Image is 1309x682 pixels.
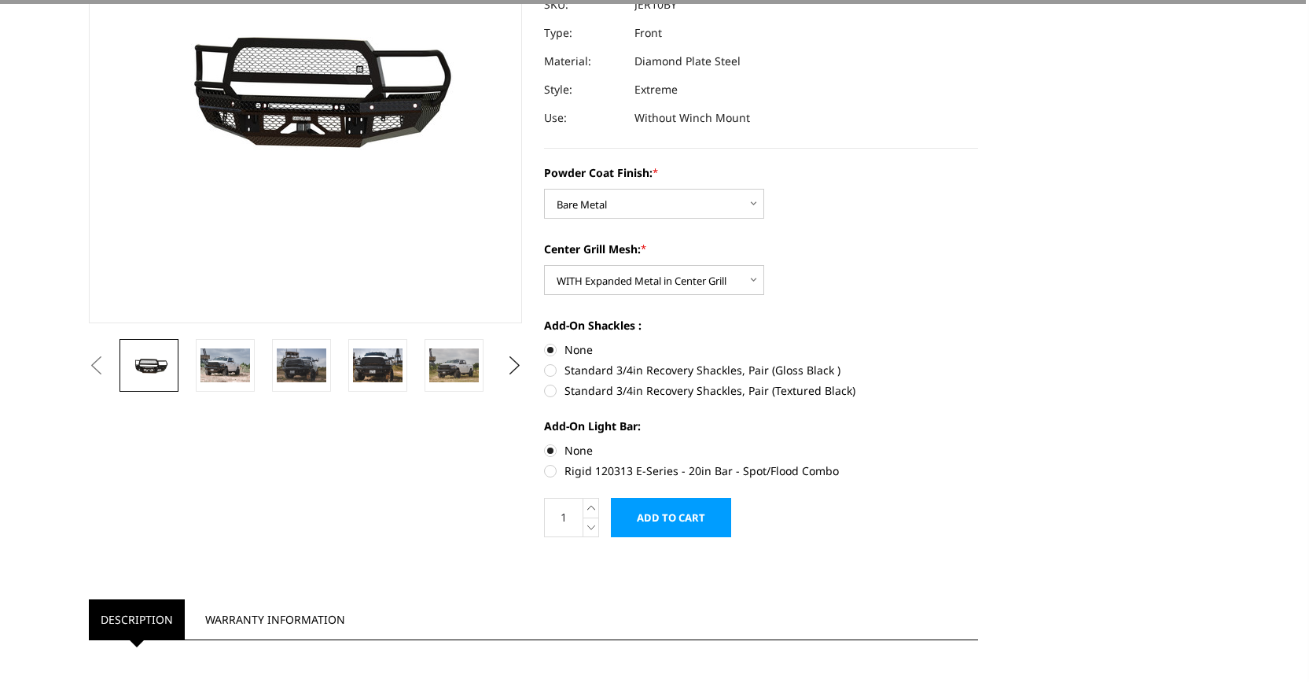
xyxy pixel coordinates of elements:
label: Add-On Shackles : [544,317,978,334]
iframe: Chat Widget [1230,606,1309,682]
img: 2010-2018 Ram 2500-3500 - FT Series - Extreme Front Bumper [200,348,250,382]
label: Rigid 120313 E-Series - 20in Bar - Spot/Flood Combo [544,463,978,479]
label: None [544,341,978,358]
dt: Style: [544,76,623,104]
dt: Material: [544,47,623,76]
button: Next [502,354,526,378]
dd: Extreme [634,76,678,104]
label: Add-On Light Bar: [544,418,978,434]
img: 2010-2018 Ram 2500-3500 - FT Series - Extreme Front Bumper [353,348,403,382]
input: Add to Cart [611,498,731,537]
img: 2010-2018 Ram 2500-3500 - FT Series - Extreme Front Bumper [277,348,326,382]
dd: Front [634,19,662,47]
label: Standard 3/4in Recovery Shackles, Pair (Gloss Black ) [544,362,978,378]
label: Standard 3/4in Recovery Shackles, Pair (Textured Black) [544,382,978,399]
a: Warranty Information [193,599,357,640]
label: Center Grill Mesh: [544,241,978,257]
img: 2010-2018 Ram 2500-3500 - FT Series - Extreme Front Bumper [429,348,479,382]
dd: Without Winch Mount [634,104,750,132]
label: None [544,442,978,459]
dt: Use: [544,104,623,132]
button: Previous [85,354,108,378]
dd: Diamond Plate Steel [634,47,741,76]
label: Powder Coat Finish: [544,164,978,181]
a: Description [89,599,185,640]
dt: Type: [544,19,623,47]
